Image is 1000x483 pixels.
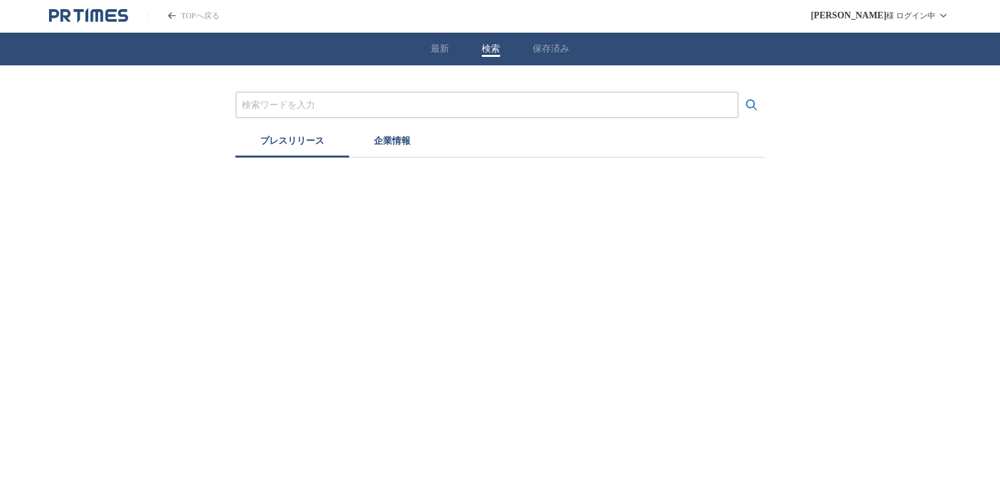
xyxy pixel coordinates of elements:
[739,92,765,118] button: 検索する
[482,43,500,55] button: 検索
[242,98,732,112] input: プレスリリースおよび企業を検索する
[810,10,886,21] span: [PERSON_NAME]
[533,43,569,55] button: 保存済み
[148,10,219,22] a: PR TIMESのトップページはこちら
[349,129,435,158] button: 企業情報
[431,43,449,55] button: 最新
[235,129,349,158] button: プレスリリース
[49,8,128,24] a: PR TIMESのトップページはこちら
